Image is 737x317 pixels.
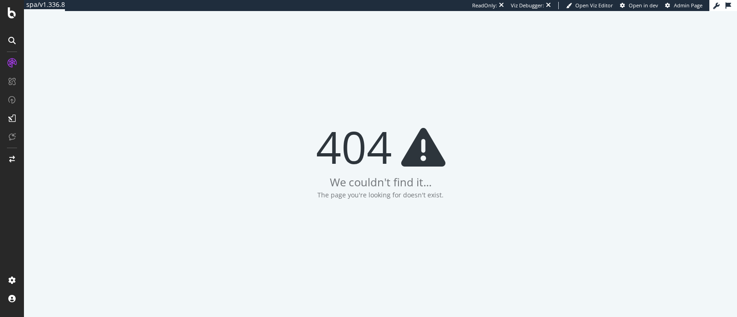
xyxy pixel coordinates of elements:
[316,124,445,170] div: 404
[629,2,658,9] span: Open in dev
[665,2,702,9] a: Admin Page
[317,190,444,200] div: The page you're looking for doesn't exist.
[620,2,658,9] a: Open in dev
[566,2,613,9] a: Open Viz Editor
[674,2,702,9] span: Admin Page
[330,174,432,190] div: We couldn't find it...
[511,2,544,9] div: Viz Debugger:
[575,2,613,9] span: Open Viz Editor
[472,2,497,9] div: ReadOnly:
